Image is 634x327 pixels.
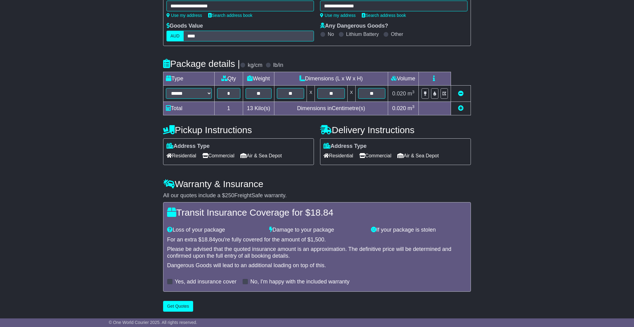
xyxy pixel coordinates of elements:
span: Air & Sea Depot [241,151,282,160]
label: Address Type [323,143,367,150]
td: x [307,86,315,102]
a: Use my address [320,13,356,18]
h4: Delivery Instructions [320,125,471,135]
span: Residential [166,151,196,160]
label: Goods Value [166,23,203,29]
button: Get Quotes [163,301,193,312]
h4: Warranty & Insurance [163,179,471,189]
div: If your package is stolen [368,227,470,233]
span: Commercial [202,151,234,160]
td: Dimensions in Centimetre(s) [274,102,388,115]
span: m [407,90,414,97]
sup: 3 [412,90,414,94]
span: Commercial [359,151,391,160]
td: Type [163,72,215,86]
td: 1 [215,102,243,115]
h4: Pickup Instructions [163,125,314,135]
td: Kilo(s) [243,102,274,115]
span: 13 [247,105,253,111]
label: No [328,31,334,37]
sup: 3 [412,104,414,109]
span: © One World Courier 2025. All rights reserved. [109,320,197,325]
div: All our quotes include a $ FreightSafe warranty. [163,192,471,199]
span: 1,500 [311,237,324,243]
a: Search address book [208,13,252,18]
label: kg/cm [248,62,262,69]
span: Residential [323,151,353,160]
td: Volume [388,72,418,86]
label: Any Dangerous Goods? [320,23,388,29]
td: Qty [215,72,243,86]
a: Remove this item [458,90,464,97]
label: Yes, add insurance cover [175,279,236,285]
div: Dangerous Goods will lead to an additional loading on top of this. [167,262,467,269]
a: Use my address [166,13,202,18]
span: 0.020 [392,90,406,97]
td: Weight [243,72,274,86]
label: Other [391,31,403,37]
div: Please be advised that the quoted insurance amount is an approximation. The definitive price will... [167,246,467,259]
span: 18.84 [310,207,333,217]
div: Damage to your package [266,227,368,233]
td: Dimensions (L x W x H) [274,72,388,86]
span: 250 [225,192,234,198]
h4: Package details | [163,59,240,69]
label: No, I'm happy with the included warranty [250,279,349,285]
span: 18.84 [201,237,215,243]
span: Air & Sea Depot [398,151,439,160]
a: Search address book [362,13,406,18]
span: 0.020 [392,105,406,111]
span: m [407,105,414,111]
label: AUD [166,31,184,41]
h4: Transit Insurance Coverage for $ [167,207,467,217]
label: Address Type [166,143,210,150]
label: lb/in [273,62,283,69]
div: For an extra $ you're fully covered for the amount of $ . [167,237,467,243]
td: x [347,86,355,102]
a: Add new item [458,105,464,111]
div: Loss of your package [164,227,266,233]
td: Total [163,102,215,115]
label: Lithium Battery [346,31,379,37]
